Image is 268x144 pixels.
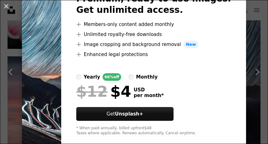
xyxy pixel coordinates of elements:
span: per month * [134,93,164,98]
span: USD [134,87,164,93]
li: Enhanced legal protections [76,51,231,58]
div: monthly [136,73,158,81]
button: GetUnsplash+ [76,107,174,121]
li: Unlimited royalty-free downloads [76,31,231,38]
input: yearly66%off [76,75,81,80]
span: New [184,41,199,48]
strong: Unsplash+ [115,111,143,117]
div: yearly [84,73,100,81]
span: $12 [76,83,108,100]
div: $4 [76,83,131,100]
div: 66% off [103,73,121,81]
div: * When paid annually, billed upfront $48 Taxes where applicable. Renews automatically. Cancel any... [76,126,231,136]
input: monthly [129,75,134,80]
li: Image cropping and background removal [76,41,231,48]
li: Members-only content added monthly [76,21,231,28]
